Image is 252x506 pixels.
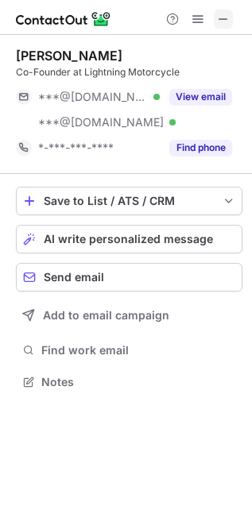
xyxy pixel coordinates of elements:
[41,375,236,389] span: Notes
[169,89,232,105] button: Reveal Button
[169,140,232,156] button: Reveal Button
[44,271,104,284] span: Send email
[41,343,236,357] span: Find work email
[16,301,242,330] button: Add to email campaign
[16,10,111,29] img: ContactOut v5.3.10
[44,195,215,207] div: Save to List / ATS / CRM
[43,309,169,322] span: Add to email campaign
[16,339,242,361] button: Find work email
[38,90,148,104] span: ***@[DOMAIN_NAME]
[16,225,242,253] button: AI write personalized message
[16,65,242,79] div: Co-Founder at Lightning Motorcycle
[16,187,242,215] button: save-profile-one-click
[44,233,213,245] span: AI write personalized message
[38,115,164,129] span: ***@[DOMAIN_NAME]
[16,263,242,292] button: Send email
[16,48,122,64] div: [PERSON_NAME]
[16,371,242,393] button: Notes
